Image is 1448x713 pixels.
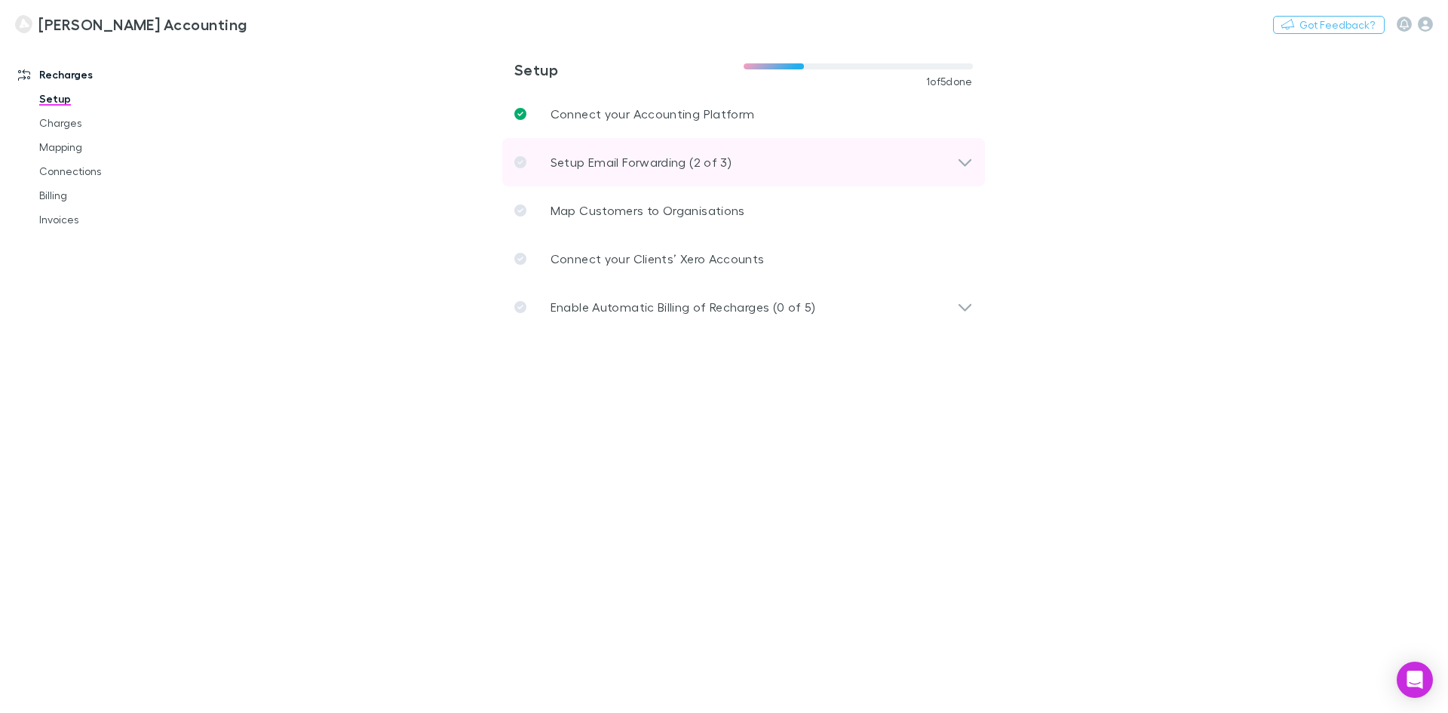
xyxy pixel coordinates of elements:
[502,186,985,235] a: Map Customers to Organisations
[15,15,32,33] img: Elliott Accounting's Logo
[502,235,985,283] a: Connect your Clients’ Xero Accounts
[551,201,745,220] p: Map Customers to Organisations
[551,153,732,171] p: Setup Email Forwarding (2 of 3)
[24,135,204,159] a: Mapping
[24,87,204,111] a: Setup
[24,159,204,183] a: Connections
[1273,16,1385,34] button: Got Feedback?
[551,298,816,316] p: Enable Automatic Billing of Recharges (0 of 5)
[551,250,765,268] p: Connect your Clients’ Xero Accounts
[551,105,755,123] p: Connect your Accounting Platform
[502,283,985,331] div: Enable Automatic Billing of Recharges (0 of 5)
[38,15,247,33] h3: [PERSON_NAME] Accounting
[6,6,256,42] a: [PERSON_NAME] Accounting
[502,138,985,186] div: Setup Email Forwarding (2 of 3)
[926,75,973,88] span: 1 of 5 done
[24,207,204,232] a: Invoices
[24,111,204,135] a: Charges
[3,63,204,87] a: Recharges
[502,90,985,138] a: Connect your Accounting Platform
[1397,662,1433,698] div: Open Intercom Messenger
[24,183,204,207] a: Billing
[514,60,744,78] h3: Setup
